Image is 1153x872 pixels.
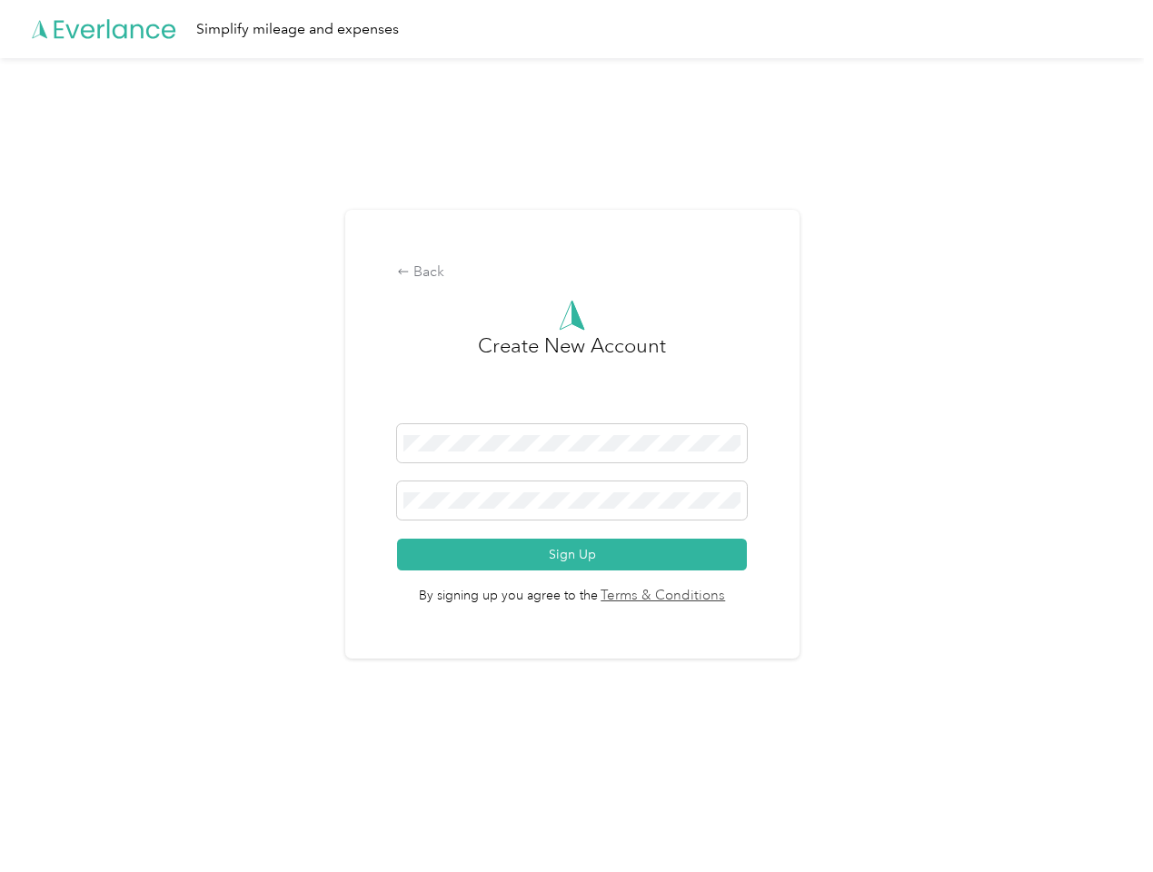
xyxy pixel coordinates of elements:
[196,18,399,41] div: Simplify mileage and expenses
[598,586,726,607] a: Terms & Conditions
[397,262,747,283] div: Back
[397,570,747,607] span: By signing up you agree to the
[397,539,747,570] button: Sign Up
[478,331,666,424] h3: Create New Account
